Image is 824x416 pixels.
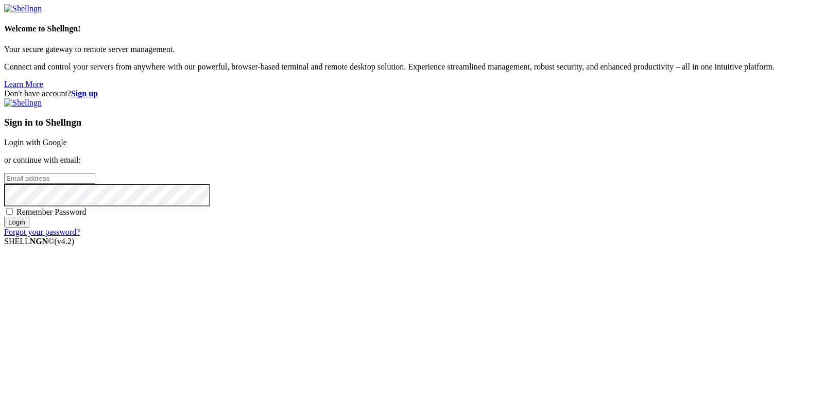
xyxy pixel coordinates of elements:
[4,117,820,128] h3: Sign in to Shellngn
[6,208,13,215] input: Remember Password
[4,89,820,98] div: Don't have account?
[4,24,820,33] h4: Welcome to Shellngn!
[4,62,820,72] p: Connect and control your servers from anywhere with our powerful, browser-based terminal and remo...
[4,98,42,108] img: Shellngn
[4,237,74,246] span: SHELL ©
[30,237,48,246] b: NGN
[4,155,820,165] p: or continue with email:
[4,4,42,13] img: Shellngn
[4,217,29,228] input: Login
[4,45,820,54] p: Your secure gateway to remote server management.
[4,228,80,236] a: Forgot your password?
[4,173,95,184] input: Email address
[55,237,75,246] span: 4.2.0
[16,207,87,216] span: Remember Password
[71,89,98,98] a: Sign up
[4,80,43,89] a: Learn More
[4,138,67,147] a: Login with Google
